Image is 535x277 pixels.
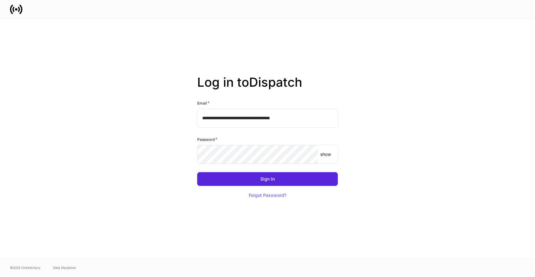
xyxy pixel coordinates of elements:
a: Data Disclaimer [53,265,76,270]
h2: Log in to Dispatch [197,75,338,100]
h6: Email [197,100,210,106]
div: Forgot Password? [249,193,286,197]
div: Sign In [260,177,275,181]
p: show [320,151,331,157]
button: Forgot Password? [241,188,294,202]
h6: Password [197,136,217,142]
button: Sign In [197,172,338,186]
span: © 2025 OneAdvisory [10,265,41,270]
